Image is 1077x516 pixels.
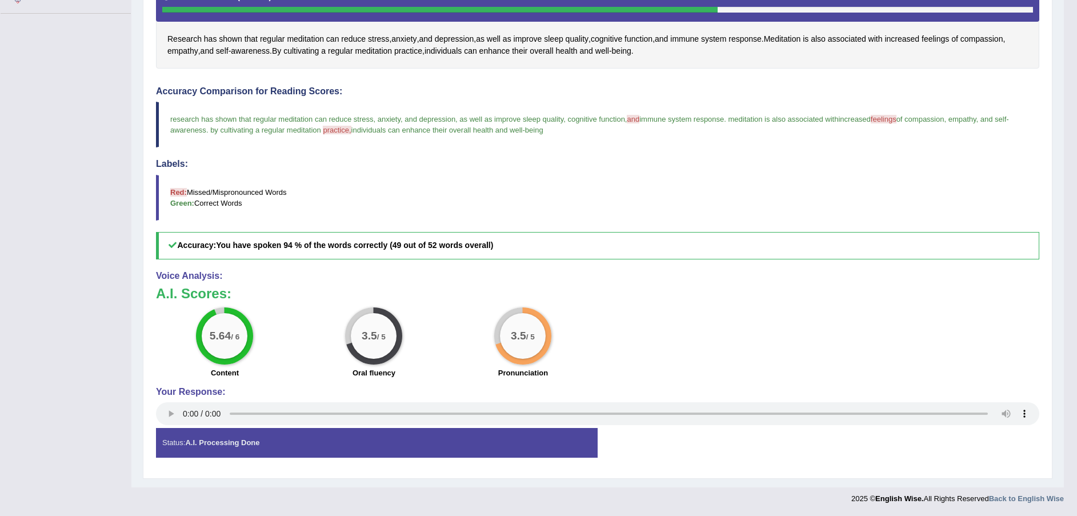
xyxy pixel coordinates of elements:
[355,45,392,57] span: Click to see word definition
[479,45,510,57] span: Click to see word definition
[530,45,553,57] span: Click to see word definition
[351,126,543,134] span: individuals can enhance their overall health and well-being
[272,45,281,57] span: Click to see word definition
[487,33,501,45] span: Click to see word definition
[170,199,194,207] b: Green:
[828,33,866,45] span: Click to see word definition
[326,33,339,45] span: Click to see word definition
[156,286,231,301] b: A.I. Scores:
[838,115,870,123] span: increased
[555,45,577,57] span: Click to see word definition
[624,33,652,45] span: Click to see word definition
[405,115,627,123] span: and depression, as well as improve sleep quality, cognitive function,
[328,45,353,57] span: Click to see word definition
[210,329,231,342] big: 5.64
[156,428,598,457] div: Status:
[231,45,270,57] span: Click to see word definition
[156,86,1039,97] h4: Accuracy Comparison for Reading Scores:
[476,33,485,45] span: Click to see word definition
[156,232,1039,259] h5: Accuracy:
[216,241,493,250] b: You have spoken 94 % of the words correctly (49 out of 52 words overall)
[498,367,548,378] label: Pronunciation
[591,33,622,45] span: Click to see word definition
[419,33,433,45] span: Click to see word definition
[321,45,326,57] span: Click to see word definition
[580,45,593,57] span: Click to see word definition
[156,159,1039,169] h4: Labels:
[566,33,588,45] span: Click to see word definition
[701,33,726,45] span: Click to see word definition
[884,33,919,45] span: Click to see word definition
[511,329,527,342] big: 3.5
[353,367,395,378] label: Oral fluency
[216,45,229,57] span: Click to see word definition
[170,188,187,197] b: Red:
[612,45,631,57] span: Click to see word definition
[201,45,214,57] span: Click to see word definition
[526,333,535,341] small: / 5
[204,33,217,45] span: Click to see word definition
[260,33,285,45] span: Click to see word definition
[167,45,198,57] span: Click to see word definition
[167,33,202,45] span: Click to see word definition
[803,33,808,45] span: Click to see word definition
[435,33,474,45] span: Click to see word definition
[503,33,511,45] span: Click to see word definition
[219,33,242,45] span: Click to see word definition
[811,33,826,45] span: Click to see word definition
[871,115,896,123] span: feelings
[639,115,838,123] span: immune system response. meditation is also associated with
[960,33,1003,45] span: Click to see word definition
[283,45,319,57] span: Click to see word definition
[156,175,1039,221] blockquote: Missed/Mispronounced Words Correct Words
[401,115,403,123] span: ,
[156,271,1039,281] h4: Voice Analysis:
[514,33,542,45] span: Click to see word definition
[206,126,209,134] span: .
[627,115,639,123] span: and
[185,438,259,447] strong: A.I. Processing Done
[210,126,321,134] span: by cultivating a regular meditation
[425,45,462,57] span: Click to see word definition
[323,126,351,134] span: practice,
[544,33,563,45] span: Click to see word definition
[728,33,762,45] span: Click to see word definition
[851,487,1064,504] div: 2025 © All Rights Reserved
[368,33,389,45] span: Click to see word definition
[391,33,417,45] span: Click to see word definition
[341,33,366,45] span: Click to see word definition
[764,33,801,45] span: Click to see word definition
[377,333,386,341] small: / 5
[951,33,958,45] span: Click to see word definition
[922,33,949,45] span: Click to see word definition
[655,33,668,45] span: Click to see word definition
[512,45,527,57] span: Click to see word definition
[670,33,699,45] span: Click to see word definition
[287,33,324,45] span: Click to see word definition
[989,494,1064,503] a: Back to English Wise
[875,494,923,503] strong: English Wise.
[362,329,378,342] big: 3.5
[245,33,258,45] span: Click to see word definition
[231,333,240,341] small: / 6
[595,45,609,57] span: Click to see word definition
[211,367,239,378] label: Content
[170,115,401,123] span: research has shown that regular meditation can reduce stress, anxiety
[868,33,883,45] span: Click to see word definition
[394,45,422,57] span: Click to see word definition
[464,45,477,57] span: Click to see word definition
[156,387,1039,397] h4: Your Response:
